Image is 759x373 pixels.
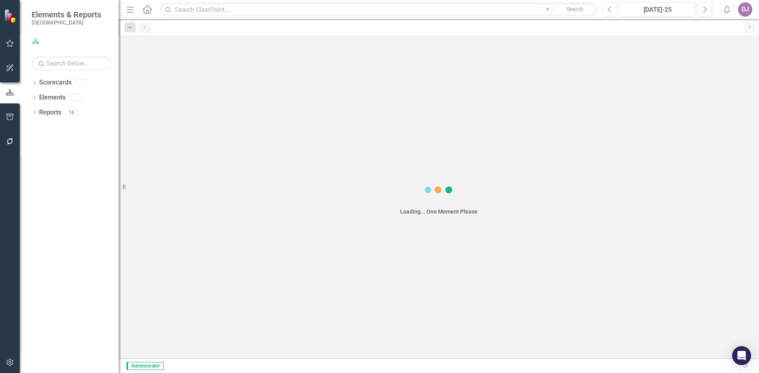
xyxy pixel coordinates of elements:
div: 16 [65,109,78,116]
img: ClearPoint Strategy [4,9,18,22]
small: [GEOGRAPHIC_DATA] [32,19,101,26]
a: Elements [39,93,66,102]
div: Loading... One Moment Please [400,208,478,216]
a: Scorecards [39,78,72,87]
button: [DATE]-25 [619,2,695,17]
span: Administrator [126,362,164,370]
div: [DATE]-25 [622,5,693,15]
button: Search [555,4,595,15]
input: Search ClearPoint... [160,3,597,17]
a: Reports [39,108,61,117]
input: Search Below... [32,56,111,70]
span: Elements & Reports [32,10,101,19]
div: Open Intercom Messenger [732,346,751,365]
span: Search [566,6,583,12]
button: DJ [738,2,752,17]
